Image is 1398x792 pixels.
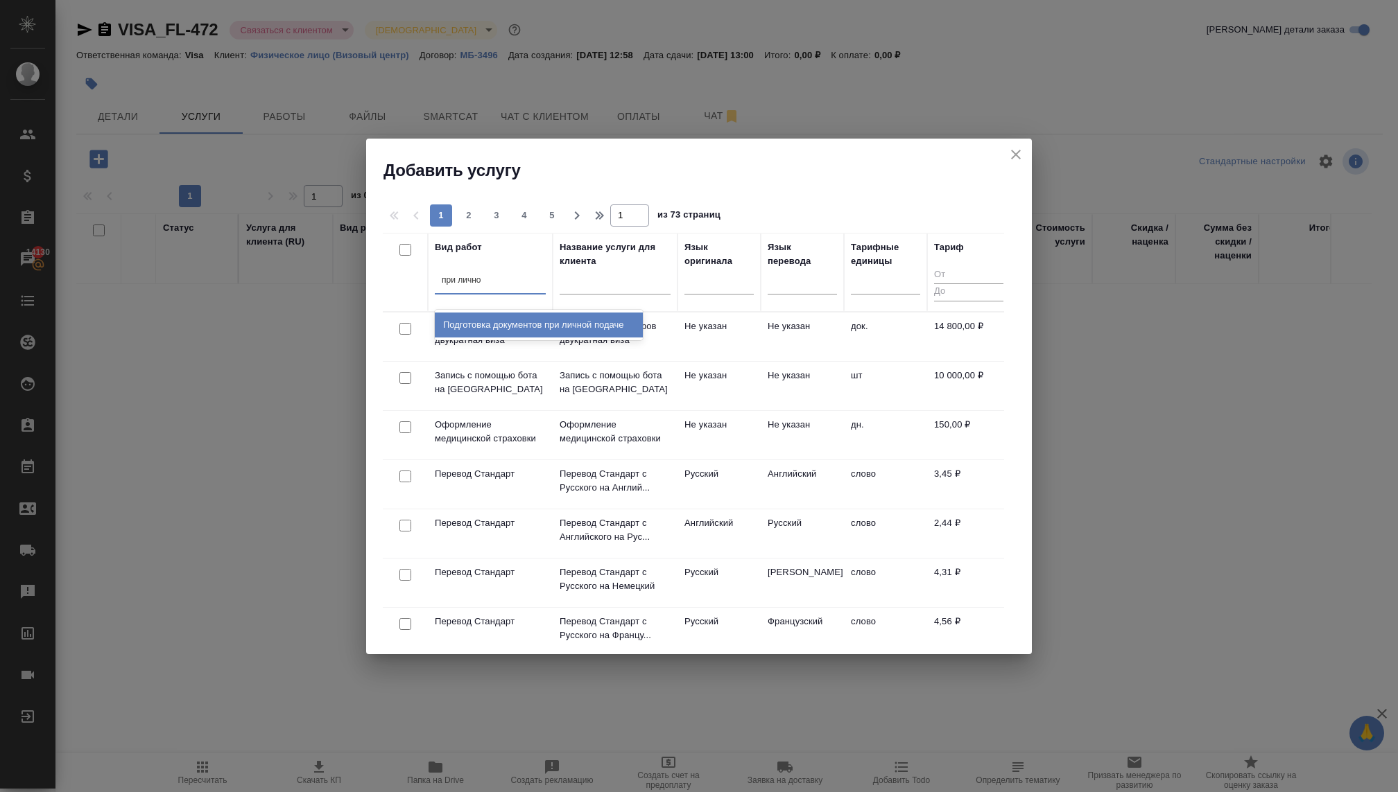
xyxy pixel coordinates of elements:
[927,460,1010,509] td: 3,45 ₽
[678,460,761,509] td: Русский
[560,516,671,544] p: Перевод Стандарт с Английского на Рус...
[383,159,1032,182] h2: Добавить услугу
[541,209,563,222] span: 5
[768,240,837,268] div: Язык перевода
[435,240,482,254] div: Вид работ
[435,369,546,396] p: Запись с помощью бота на [GEOGRAPHIC_DATA]
[678,313,761,361] td: Не указан
[560,240,671,268] div: Название услуги для клиента
[934,240,964,254] div: Тариф
[513,204,535,227] button: 4
[761,509,844,558] td: Русский
[435,313,643,337] div: Подготовка документов при личной подаче
[678,509,761,558] td: Английский
[1006,144,1026,165] button: close
[560,565,671,593] p: Перевод Стандарт с Русского на Немецкий
[513,209,535,222] span: 4
[678,608,761,656] td: Русский
[927,608,1010,656] td: 4,56 ₽
[458,209,480,222] span: 2
[560,418,671,446] p: Оформление медицинской страховки
[844,460,927,509] td: слово
[934,267,1003,284] input: От
[485,204,508,227] button: 3
[435,418,546,446] p: Оформление медицинской страховки
[844,509,927,558] td: слово
[844,362,927,410] td: шт
[435,565,546,579] p: Перевод Стандарт
[844,313,927,361] td: док.
[761,608,844,656] td: Французский
[761,558,844,607] td: [PERSON_NAME]
[657,206,720,227] span: из 73 страниц
[851,240,920,268] div: Тарифные единицы
[485,209,508,222] span: 3
[927,558,1010,607] td: 4,31 ₽
[435,615,546,628] p: Перевод Стандарт
[435,516,546,530] p: Перевод Стандарт
[927,509,1010,558] td: 2,44 ₽
[678,558,761,607] td: Русский
[761,362,844,410] td: Не указан
[927,362,1010,410] td: 10 000,00 ₽
[761,313,844,361] td: Не указан
[560,615,671,642] p: Перевод Стандарт с Русского на Францу...
[934,283,1003,301] input: До
[927,411,1010,459] td: 150,00 ₽
[761,460,844,509] td: Английский
[844,558,927,607] td: слово
[458,204,480,227] button: 2
[541,204,563,227] button: 5
[927,313,1010,361] td: 14 800,00 ₽
[844,608,927,656] td: слово
[560,369,671,396] p: Запись с помощью бота на [GEOGRAPHIC_DATA]
[844,411,927,459] td: дн.
[435,467,546,481] p: Перевод Стандарт
[761,411,844,459] td: Не указан
[678,362,761,410] td: Не указан
[684,240,754,268] div: Язык оригинала
[678,411,761,459] td: Не указан
[560,467,671,495] p: Перевод Стандарт с Русского на Англий...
